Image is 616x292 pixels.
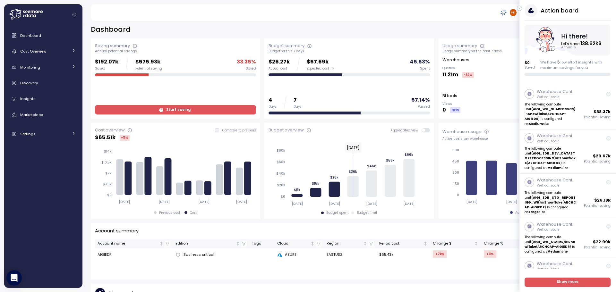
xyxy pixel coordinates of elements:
[537,228,573,232] p: Vertical scale
[252,241,272,246] div: Tags
[484,241,525,246] div: Change %
[457,193,459,197] tspan: 0
[199,200,210,204] tspan: [DATE]
[379,241,422,246] div: Period cost
[236,200,247,204] tspan: [DATE]
[20,49,46,54] span: Cost Overview
[101,160,112,164] tspan: $10.5k
[277,183,285,187] tspan: $20k
[519,218,616,257] a: Warehouse Conf.Vertical scaleThe following compute unit(AIGI_WH_CLAIMS)inSnowflake(ARCHCAP-AIGIED...
[528,161,561,165] strong: ARCHCAP-AIGIEDR
[525,146,577,171] p: The following compute unit in ( ) is configured as size
[91,25,131,34] h2: Dashboard
[173,239,249,248] th: EditionNot sorted
[452,159,459,163] tspan: 450
[105,171,112,175] tspan: $7k
[537,177,573,183] p: Warehouse Conf.
[500,9,507,16] img: 68790ce639d2d68da1992664.PNG
[347,145,360,150] text: [DATE]
[442,71,458,79] p: 11.21m
[269,66,290,71] div: Actual cost
[277,252,321,258] div: AZURE
[20,131,36,137] span: Settings
[528,112,546,116] strong: Snowflake
[269,104,277,109] div: Days
[525,240,575,249] strong: Snowflake
[7,29,80,42] a: Dashboard
[7,61,80,74] a: Monitoring
[70,12,78,17] button: Collapse navigation
[95,133,116,142] p: $ 65.51k
[529,210,539,214] strong: Large
[269,58,290,66] p: $26.27k
[537,88,573,95] p: Warehouse Conf.
[135,58,162,66] p: $575.93k
[158,200,170,204] tspan: [DATE]
[324,239,376,248] th: RegionNot sorted
[537,183,573,188] p: Vertical scale
[390,128,422,132] span: Aggregated view
[326,211,349,215] div: Budget spent
[584,159,611,164] p: Potential saving
[410,58,430,66] p: 45.53 %
[433,241,473,246] div: Change $
[562,46,577,50] text: Annually
[20,33,41,38] span: Dashboard
[519,85,616,129] a: Warehouse Conf.Vertical scaleThe following compute unit(AIGI_WH_SHAREDSVCS)inSnowflake(ARCHCAP-AI...
[6,270,22,286] div: Open Intercom Messenger
[442,129,482,135] div: Warehouse usage
[532,107,576,111] strong: (AIGI_WH_SHAREDSVCS)
[442,137,603,141] div: Active users per warehouse
[135,66,162,71] div: Potential saving
[184,252,214,258] span: Business critical
[525,60,535,65] p: $ 0
[404,202,415,206] tspan: [DATE]
[525,278,611,287] a: Show more
[548,249,562,254] strong: Medium
[349,170,357,174] tspan: $36k
[366,202,377,206] tspan: [DATE]
[462,72,474,78] div: -32 %
[423,241,428,246] div: Not sorted
[525,151,575,160] strong: (AIGI_EDR_DEV_DATASTOREPROCESSING)
[537,261,573,267] p: Warehouse Conf.
[269,127,304,133] div: Budget overview
[584,245,611,250] p: Potential saving
[104,149,112,154] tspan: $14k
[7,128,80,140] a: Settings
[7,45,80,58] a: Cost Overview
[166,105,191,114] span: Start saving
[159,241,164,246] div: Not sorted
[442,66,474,71] p: Queries
[540,60,611,70] div: We have low effort insights with maximum savings for you
[442,93,457,99] p: BI tools
[119,200,130,204] tspan: [DATE]
[235,241,240,246] div: Not sorted
[377,248,430,261] td: $65.43k
[95,66,118,71] div: Saved
[275,239,324,248] th: CloudNot sorted
[548,166,562,170] strong: Medium
[453,171,459,175] tspan: 300
[269,43,304,49] div: Budget summary
[537,267,573,271] p: Vertical scale
[175,241,235,246] div: Edition
[98,241,158,246] div: Account name
[324,248,376,261] td: EASTUS2
[95,58,118,66] p: $192.07k
[294,188,300,192] tspan: $5k
[557,278,579,287] span: Show more
[525,102,577,126] p: The following compute unit in ( ) is configured as size
[584,115,611,120] p: Potential saving
[481,239,533,248] th: Change %Not sorted
[246,66,256,71] div: Saved
[269,96,277,104] p: 4
[430,239,481,248] th: Change $Not sorted
[519,174,616,218] a: Warehouse Conf.Vertical scaleThe following compute unit(AIGI_EDR_STG_REPORTING_WH)inSnowflake(ARC...
[7,93,80,105] a: Insights
[544,200,563,204] strong: Snowflake
[95,227,139,235] p: Account summary
[442,102,460,106] p: Views
[277,160,285,164] tspan: $60k
[281,195,285,199] tspan: $0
